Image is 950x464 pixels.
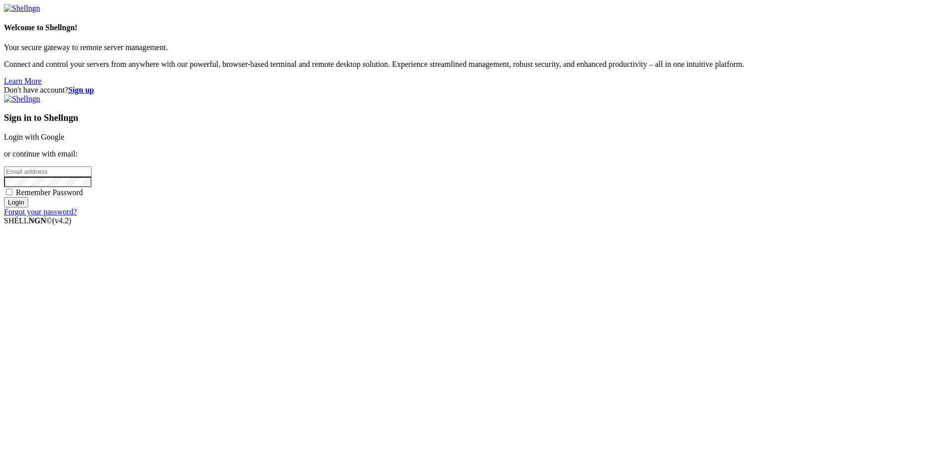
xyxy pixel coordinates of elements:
a: Sign up [68,86,94,94]
h3: Sign in to Shellngn [4,112,946,123]
p: or continue with email: [4,150,946,158]
p: Connect and control your servers from anywhere with our powerful, browser-based terminal and remo... [4,60,946,69]
input: Login [4,197,28,207]
p: Your secure gateway to remote server management. [4,43,946,52]
img: Shellngn [4,95,40,103]
span: 4.2.0 [52,216,72,225]
input: Email address [4,166,92,177]
span: SHELL © [4,216,71,225]
b: NGN [29,216,47,225]
div: Don't have account? [4,86,946,95]
a: Forgot your password? [4,207,77,216]
a: Login with Google [4,133,64,141]
h4: Welcome to Shellngn! [4,23,946,32]
input: Remember Password [6,189,12,195]
span: Remember Password [16,188,83,197]
img: Shellngn [4,4,40,13]
a: Learn More [4,77,42,85]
